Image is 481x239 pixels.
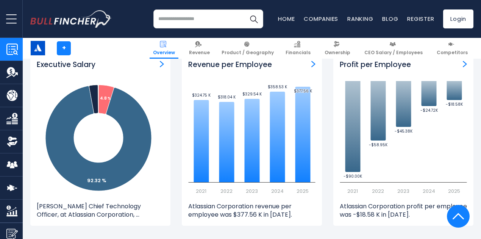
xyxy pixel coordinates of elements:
a: Revenue [186,38,213,59]
text: -$24.72K [420,108,438,113]
a: Blog [382,15,398,23]
a: Profit per Employee [463,60,467,67]
text: 2025 [297,187,309,195]
text: -$58.95K [369,142,388,148]
a: Revenue per Employee [311,60,315,67]
tspan: 92.32 % [87,177,106,184]
a: Ranking [347,15,373,23]
text: $358.53 K [268,84,287,90]
h3: Profit per Employee [340,60,411,70]
img: Ownership [6,136,18,147]
text: $377.56 K [294,88,312,94]
span: Revenue [189,50,210,56]
a: CEO Salary / Employees [361,38,426,59]
text: $324.75 K [192,92,211,98]
span: Competitors [437,50,468,56]
span: Ownership [325,50,350,56]
a: Overview [150,38,178,59]
text: 2021 [196,187,206,195]
tspan: 4.8 % [100,95,111,101]
a: ceo-salary [160,60,164,67]
a: + [57,41,71,55]
text: 2025 [448,187,460,195]
p: Atlassian Corporation revenue per employee was $377.56 K in [DATE]. [188,202,315,219]
p: Atlassian Corporation profit per employee was -$18.58 K in [DATE]. [340,202,467,219]
button: Search [244,9,263,28]
span: Overview [153,50,175,56]
text: 2024 [271,187,284,195]
a: Financials [282,38,314,59]
a: Login [443,9,473,28]
text: 2023 [397,187,409,195]
a: Ownership [321,38,354,59]
a: Product / Geography [218,38,277,59]
text: $329.54 K [242,91,262,97]
a: Competitors [433,38,471,59]
h3: Revenue per Employee [188,60,272,70]
span: Financials [286,50,311,56]
a: Register [407,15,434,23]
text: 2022 [220,187,233,195]
text: -$18.58K [446,102,463,107]
img: TEAM logo [31,41,45,55]
text: -$90.00K [344,173,362,179]
text: $318.04 K [218,94,236,100]
img: bullfincher logo [30,10,112,28]
span: CEO Salary / Employees [364,50,423,56]
span: Product / Geography [222,50,274,56]
a: Companies [304,15,338,23]
text: 2022 [372,187,384,195]
a: Go to homepage [30,10,112,28]
text: 2023 [246,187,258,195]
text: 2024 [423,187,435,195]
a: Home [278,15,295,23]
text: 2021 [347,187,358,195]
text: -$45.38K [395,128,413,134]
p: [PERSON_NAME] Chief Technology Officer, at Atlassian Corporation, ... [37,202,164,219]
h3: Executive Salary [37,60,95,70]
